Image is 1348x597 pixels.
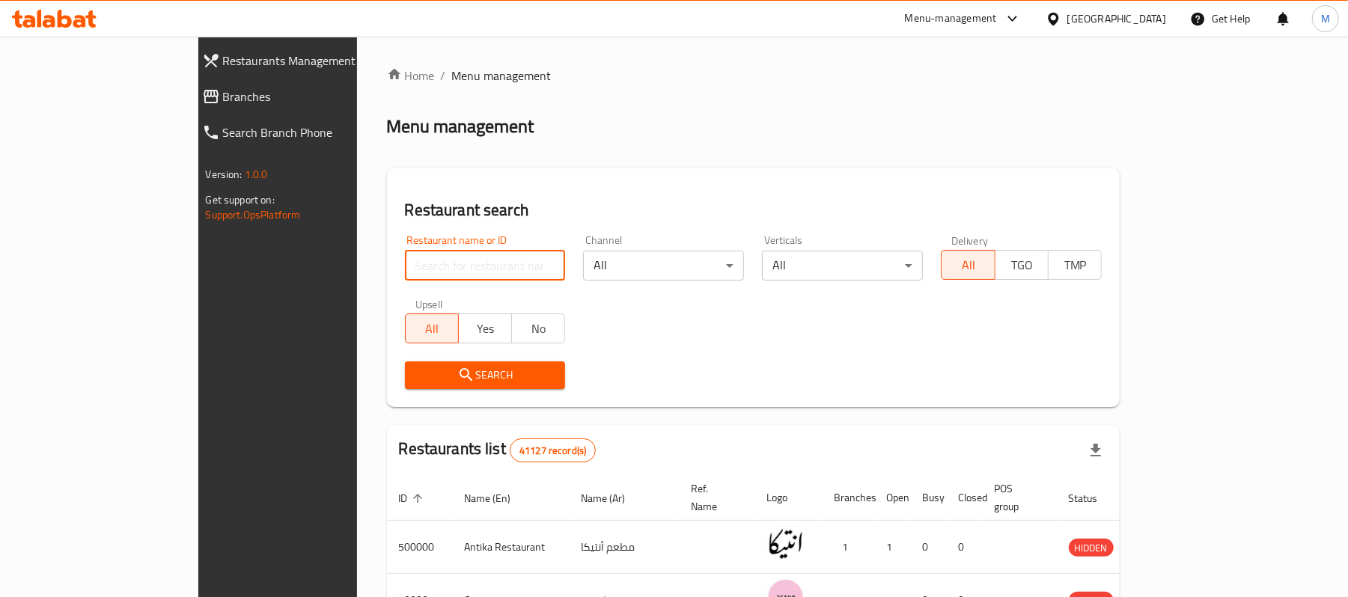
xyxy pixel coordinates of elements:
[1078,432,1114,468] div: Export file
[905,10,997,28] div: Menu-management
[190,79,424,114] a: Branches
[1321,10,1330,27] span: M
[755,475,823,521] th: Logo
[405,313,459,343] button: All
[452,67,552,85] span: Menu management
[223,88,412,105] span: Branches
[1055,254,1096,276] span: TMP
[412,318,453,340] span: All
[399,438,597,462] h2: Restaurants list
[911,475,947,521] th: Busy
[510,438,596,462] div: Total records count
[1001,254,1043,276] span: TGO
[875,521,911,574] td: 1
[1069,539,1114,557] div: HIDDEN
[947,475,983,521] th: Closed
[570,521,680,574] td: مطعم أنتيكا
[206,190,275,209] span: Get support on:
[223,52,412,70] span: Restaurants Management
[1067,10,1166,27] div: [GEOGRAPHIC_DATA]
[399,489,427,507] span: ID
[823,475,875,521] th: Branches
[245,165,268,184] span: 1.0.0
[692,480,737,515] span: Ref. Name
[767,525,805,563] img: Antika Restaurant
[511,313,565,343] button: No
[387,67,1120,85] nav: breadcrumb
[405,251,566,281] input: Search for restaurant name or ID..
[823,521,875,574] td: 1
[405,199,1103,221] h2: Restaurant search
[510,444,595,458] span: 41127 record(s)
[415,298,443,309] label: Upsell
[441,67,446,85] li: /
[1069,539,1114,557] span: HIDDEN
[583,251,744,281] div: All
[206,205,301,224] a: Support.OpsPlatform
[417,366,554,385] span: Search
[387,114,534,138] h2: Menu management
[405,361,566,389] button: Search
[762,251,923,281] div: All
[911,521,947,574] td: 0
[951,235,989,245] label: Delivery
[947,521,983,574] td: 0
[1048,250,1102,280] button: TMP
[941,250,995,280] button: All
[465,489,531,507] span: Name (En)
[1069,489,1117,507] span: Status
[190,114,424,150] a: Search Branch Phone
[582,489,645,507] span: Name (Ar)
[465,318,506,340] span: Yes
[223,123,412,141] span: Search Branch Phone
[948,254,989,276] span: All
[518,318,559,340] span: No
[190,43,424,79] a: Restaurants Management
[995,250,1049,280] button: TGO
[206,165,243,184] span: Version:
[875,475,911,521] th: Open
[995,480,1039,515] span: POS group
[453,521,570,574] td: Antika Restaurant
[458,313,512,343] button: Yes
